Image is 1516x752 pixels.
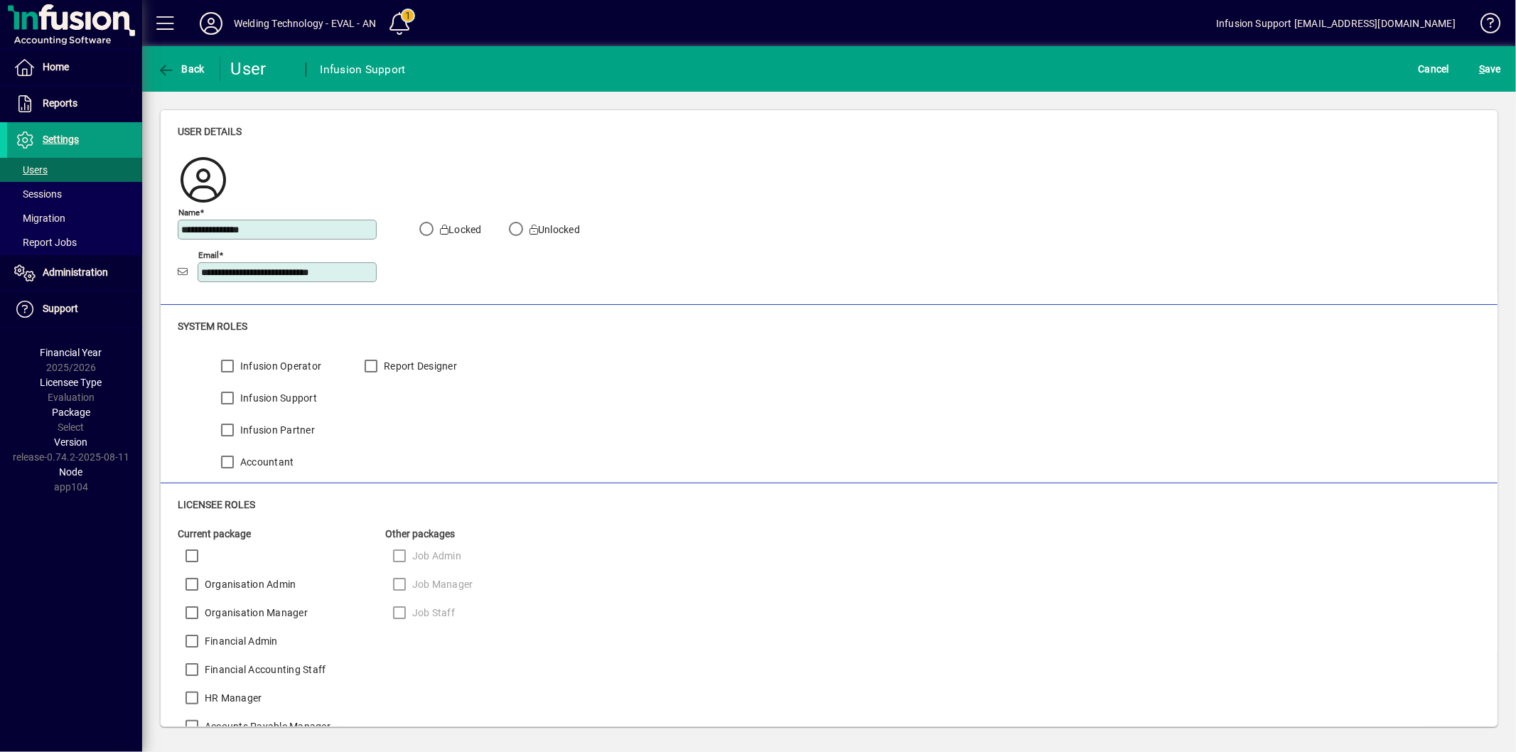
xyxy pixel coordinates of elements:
app-page-header-button: Back [142,56,220,82]
span: Package [52,407,90,418]
label: Infusion Support [237,391,317,405]
a: Knowledge Base [1470,3,1498,49]
div: Infusion Support [EMAIL_ADDRESS][DOMAIN_NAME] [1216,12,1456,35]
div: User [231,58,291,80]
span: Current package [178,528,251,539]
span: S [1479,63,1485,75]
span: Home [43,61,69,72]
div: Welding Technology - EVAL - AN [234,12,376,35]
span: Settings [43,134,79,145]
span: Reports [43,97,77,109]
label: Accounts Payable Manager [202,719,330,734]
span: Cancel [1419,58,1450,80]
a: Migration [7,206,142,230]
span: Other packages [385,528,455,539]
span: System roles [178,321,247,332]
button: Cancel [1415,56,1453,82]
span: Licensee roles [178,499,255,510]
span: Administration [43,267,108,278]
a: Reports [7,86,142,122]
label: Locked [437,222,482,237]
label: Report Designer [381,359,457,373]
button: Back [154,56,208,82]
button: Profile [188,11,234,36]
span: Report Jobs [14,237,77,248]
a: Users [7,158,142,182]
mat-label: Name [178,207,200,217]
span: Migration [14,213,65,224]
span: Version [55,436,88,448]
label: HR Manager [202,691,262,705]
label: Unlocked [527,222,580,237]
span: Support [43,303,78,314]
span: ave [1479,58,1501,80]
span: Sessions [14,188,62,200]
div: Infusion Support [321,58,406,81]
label: Financial Admin [202,634,278,648]
a: Sessions [7,182,142,206]
label: Financial Accounting Staff [202,662,326,677]
button: Save [1475,56,1505,82]
mat-label: Email [198,249,219,259]
span: Licensee Type [41,377,102,388]
label: Infusion Partner [237,423,315,437]
a: Report Jobs [7,230,142,254]
label: Accountant [237,455,294,469]
span: Financial Year [41,347,102,358]
a: Home [7,50,142,85]
span: User details [178,126,242,137]
a: Support [7,291,142,327]
span: Node [60,466,83,478]
label: Organisation Admin [202,577,296,591]
span: Users [14,164,48,176]
span: Back [157,63,205,75]
label: Organisation Manager [202,606,308,620]
label: Infusion Operator [237,359,321,373]
a: Administration [7,255,142,291]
